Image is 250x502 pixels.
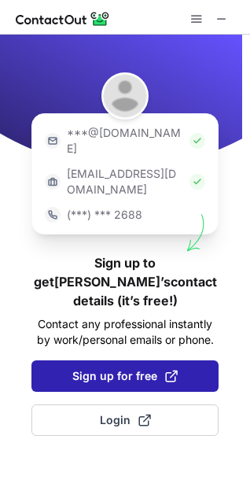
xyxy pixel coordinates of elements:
[31,360,219,392] button: Sign up for free
[72,368,178,384] span: Sign up for free
[31,404,219,436] button: Login
[67,125,183,157] p: ***@[DOMAIN_NAME]
[16,9,110,28] img: ContactOut v5.3.10
[100,412,151,428] span: Login
[189,174,205,190] img: Check Icon
[45,207,61,223] img: https://contactout.com/extension/app/static/media/login-phone-icon.bacfcb865e29de816d437549d7f4cb...
[101,72,149,120] img: Faisal Yousaf
[67,166,183,197] p: [EMAIL_ADDRESS][DOMAIN_NAME]
[45,133,61,149] img: https://contactout.com/extension/app/static/media/login-email-icon.f64bce713bb5cd1896fef81aa7b14a...
[45,174,61,190] img: https://contactout.com/extension/app/static/media/login-work-icon.638a5007170bc45168077fde17b29a1...
[189,133,205,149] img: Check Icon
[31,316,219,348] p: Contact any professional instantly by work/personal emails or phone.
[31,253,219,310] h1: Sign up to get [PERSON_NAME]’s contact details (it’s free!)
